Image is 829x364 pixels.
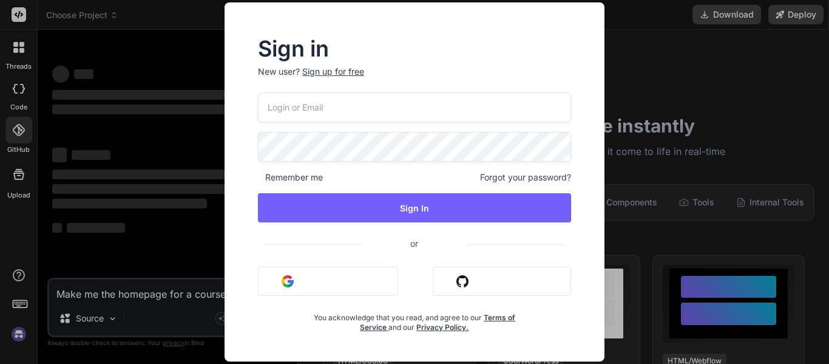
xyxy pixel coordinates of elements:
[310,306,519,332] div: You acknowledge that you read, and agree to our and our
[360,313,515,332] a: Terms of Service
[258,193,571,222] button: Sign In
[362,228,467,258] span: or
[258,39,571,58] h2: Sign in
[416,323,469,332] a: Privacy Policy.
[258,66,571,92] p: New user?
[302,66,364,78] div: Sign up for free
[282,275,294,287] img: google
[456,275,469,287] img: github
[258,92,571,122] input: Login or Email
[433,267,571,296] button: Sign in with Github
[258,267,398,296] button: Sign in with Google
[480,171,571,184] span: Forgot your password?
[258,171,323,184] span: Remember me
